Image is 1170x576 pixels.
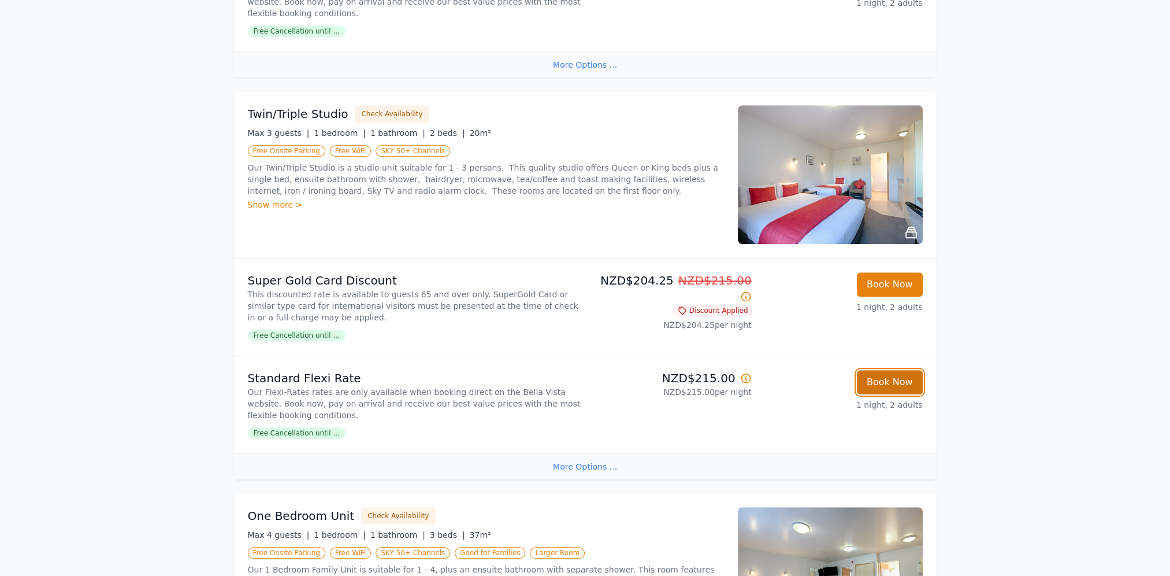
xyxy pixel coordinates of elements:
[248,25,346,37] span: Free Cancellation until ...
[248,162,724,197] p: Our Twin/Triple Studio is a studio unit suitable for 1 - 3 persons. This quality studio offers Qu...
[330,145,372,157] span: Free WiFi
[361,507,435,525] button: Check Availability
[761,399,923,411] p: 1 night, 2 adults
[857,370,923,394] button: Book Now
[248,330,346,341] span: Free Cancellation until ...
[470,128,491,138] span: 20m²
[248,530,310,540] span: Max 4 guests |
[355,105,429,123] button: Check Availability
[234,51,937,77] div: More Options ...
[857,272,923,297] button: Book Now
[248,508,355,524] h3: One Bedroom Unit
[314,128,366,138] span: 1 bedroom |
[330,547,372,559] span: Free WiFi
[248,289,581,323] p: This discounted rate is available to guests 65 and over only. SuperGold Card or similar type card...
[234,453,937,479] div: More Options ...
[248,199,724,211] div: Show more >
[248,106,348,122] h3: Twin/Triple Studio
[455,547,525,559] span: Good for Families
[678,274,752,287] span: NZD$215.00
[674,305,752,316] span: Discount Applied
[590,319,752,331] p: NZD$204.25 per night
[376,145,450,157] span: SKY 50+ Channels
[530,547,585,559] span: Larger Room
[430,530,465,540] span: 3 beds |
[590,386,752,398] p: NZD$215.00 per night
[248,145,325,157] span: Free Onsite Parking
[248,128,310,138] span: Max 3 guests |
[370,128,425,138] span: 1 bathroom |
[376,547,450,559] span: SKY 50+ Channels
[248,272,581,289] p: Super Gold Card Discount
[370,530,425,540] span: 1 bathroom |
[248,370,581,386] p: Standard Flexi Rate
[248,427,346,439] span: Free Cancellation until ...
[314,530,366,540] span: 1 bedroom |
[248,386,581,421] p: Our Flexi-Rates rates are only available when booking direct on the Bella Vista website. Book now...
[430,128,465,138] span: 2 beds |
[470,530,491,540] span: 37m²
[761,301,923,313] p: 1 night, 2 adults
[248,547,325,559] span: Free Onsite Parking
[590,370,752,386] p: NZD$215.00
[590,272,752,305] p: NZD$204.25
